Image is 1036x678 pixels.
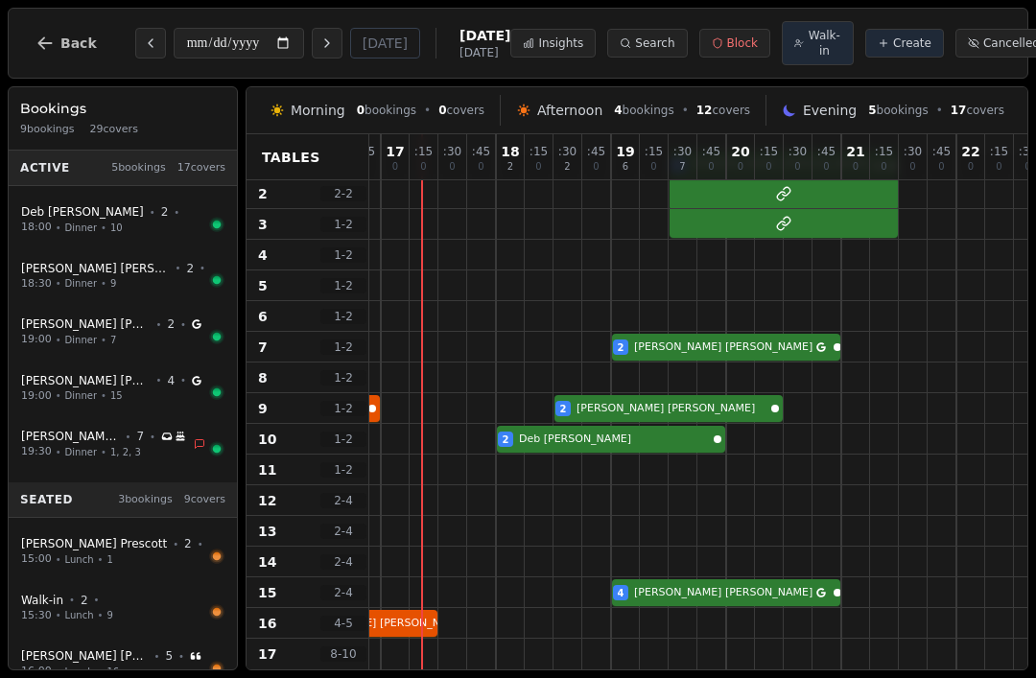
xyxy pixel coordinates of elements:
[161,204,169,220] span: 2
[530,146,548,157] span: : 15
[150,205,155,220] span: •
[56,221,61,235] span: •
[699,29,770,58] button: Block
[438,103,484,118] span: covers
[177,160,225,176] span: 17 covers
[823,162,829,172] span: 0
[392,162,398,172] span: 0
[679,162,685,172] span: 7
[101,388,106,403] span: •
[198,537,203,551] span: •
[320,186,366,201] span: 2 - 2
[101,221,106,235] span: •
[708,162,714,172] span: 0
[65,276,97,291] span: Dinner
[20,492,73,507] span: Seated
[951,103,1004,118] span: covers
[868,104,876,117] span: 5
[21,608,52,624] span: 15:30
[106,608,112,622] span: 9
[673,146,692,157] span: : 30
[9,250,237,303] button: [PERSON_NAME] [PERSON_NAME]•2•18:30•Dinner•9
[21,276,52,292] span: 18:30
[56,276,61,291] span: •
[176,261,181,275] span: •
[357,104,365,117] span: 0
[501,145,519,158] span: 18
[320,309,366,324] span: 1 - 2
[106,552,112,567] span: 1
[816,342,826,352] svg: Google booking
[519,432,710,448] span: Deb [PERSON_NAME]
[808,28,841,58] span: Walk-in
[320,278,366,293] span: 1 - 2
[449,162,455,172] span: 0
[110,276,116,291] span: 9
[696,103,750,118] span: covers
[503,433,509,447] span: 2
[173,537,178,551] span: •
[21,536,167,551] span: [PERSON_NAME] Prescott
[258,583,276,602] span: 15
[727,35,758,51] span: Block
[258,522,276,541] span: 13
[537,101,602,120] span: Afternoon
[996,162,1001,172] span: 0
[174,205,179,220] span: •
[816,588,826,597] svg: Google booking
[165,648,173,664] span: 5
[21,551,52,568] span: 15:00
[150,430,155,444] span: •
[357,103,416,118] span: bookings
[443,146,461,157] span: : 30
[507,162,513,172] span: 2
[65,388,97,403] span: Dinner
[90,122,138,138] span: 29 covers
[258,215,268,234] span: 3
[904,146,922,157] span: : 30
[9,418,237,471] button: [PERSON_NAME] [PERSON_NAME]•7•19:30•Dinner•1, 2, 3
[184,492,225,508] span: 9 covers
[968,162,974,172] span: 0
[320,493,366,508] span: 2 - 4
[794,162,800,172] span: 0
[21,444,52,460] span: 19:30
[1024,162,1030,172] span: 0
[320,370,366,386] span: 1 - 2
[21,593,63,608] span: Walk-in
[289,616,467,632] span: [PERSON_NAME] [PERSON_NAME]
[192,319,201,329] svg: Google booking
[21,332,52,348] span: 19:00
[616,145,634,158] span: 19
[623,162,628,172] span: 6
[782,21,854,65] button: Walk-in
[875,146,893,157] span: : 15
[645,146,663,157] span: : 15
[558,146,577,157] span: : 30
[56,608,61,622] span: •
[560,402,567,416] span: 2
[258,614,276,633] span: 16
[320,401,366,416] span: 1 - 2
[961,145,979,158] span: 22
[56,333,61,347] span: •
[81,593,88,608] span: 2
[593,162,599,172] span: 0
[420,162,426,172] span: 0
[65,608,94,622] span: Lunch
[702,146,720,157] span: : 45
[154,649,160,664] span: •
[738,162,743,172] span: 0
[156,317,162,332] span: •
[180,373,186,387] span: •
[909,162,915,172] span: 0
[101,445,106,459] span: •
[111,160,166,176] span: 5 bookings
[9,526,237,578] button: [PERSON_NAME] Prescott•2•15:00•Lunch•1
[190,650,201,662] svg: Customer message
[135,28,166,58] button: Previous day
[386,145,404,158] span: 17
[990,146,1008,157] span: : 15
[98,552,104,567] span: •
[614,104,622,117] span: 4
